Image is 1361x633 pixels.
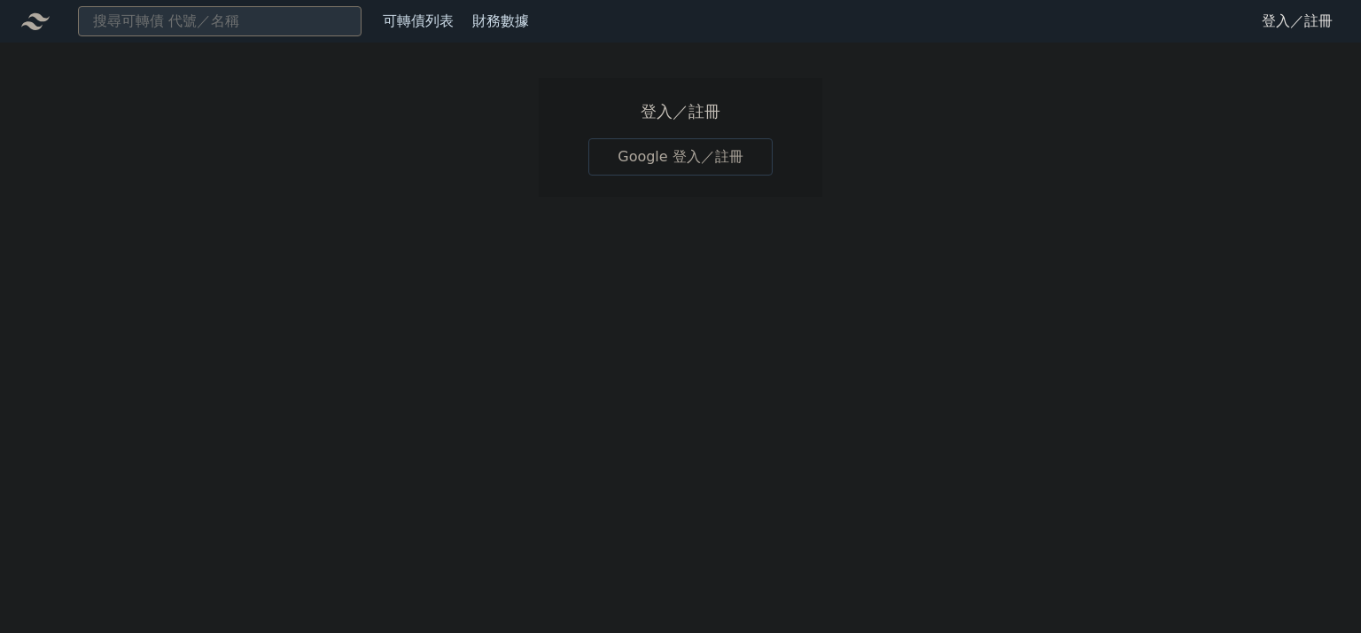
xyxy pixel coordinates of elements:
[78,6,362,36] input: 搜尋可轉債 代號／名稱
[588,99,773,124] h1: 登入／註冊
[1248,7,1347,35] a: 登入／註冊
[383,12,454,29] a: 可轉債列表
[472,12,529,29] a: 財務數據
[588,138,773,176] a: Google 登入／註冊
